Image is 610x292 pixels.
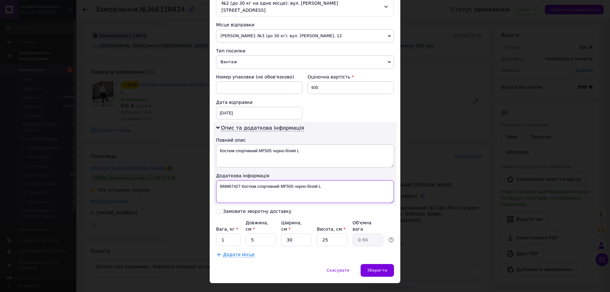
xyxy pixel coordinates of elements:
[216,180,394,203] textarea: 668867427 Костюм спортивний MF505 чорно-білий L
[246,220,268,232] label: Довжина, см
[216,145,394,167] textarea: Костюм спортивний MF505 чорно-білий L
[353,220,383,232] div: Об'ємна вага
[216,55,394,69] span: Вантаж
[308,74,394,80] div: Оціночна вартість
[216,173,394,179] div: Додаткова інформація
[216,137,394,143] div: Повний опис
[216,99,302,105] div: Дата відправки
[216,22,254,27] span: Місце відправки
[221,125,304,131] span: Опис та додаткова інформація
[281,220,302,232] label: Ширина, см
[223,209,291,214] div: Замовити зворотну доставку
[367,268,387,273] span: Зберегти
[216,74,302,80] div: Номер упаковки (не обов'язково)
[216,227,238,232] label: Вага, кг
[223,252,255,257] span: Додати місце
[216,29,394,43] span: [PERSON_NAME]: №3 (до 30 кг): вул. [PERSON_NAME], 12
[327,268,349,273] span: Скасувати
[317,227,345,232] label: Висота, см
[216,48,245,53] span: Тип посилки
